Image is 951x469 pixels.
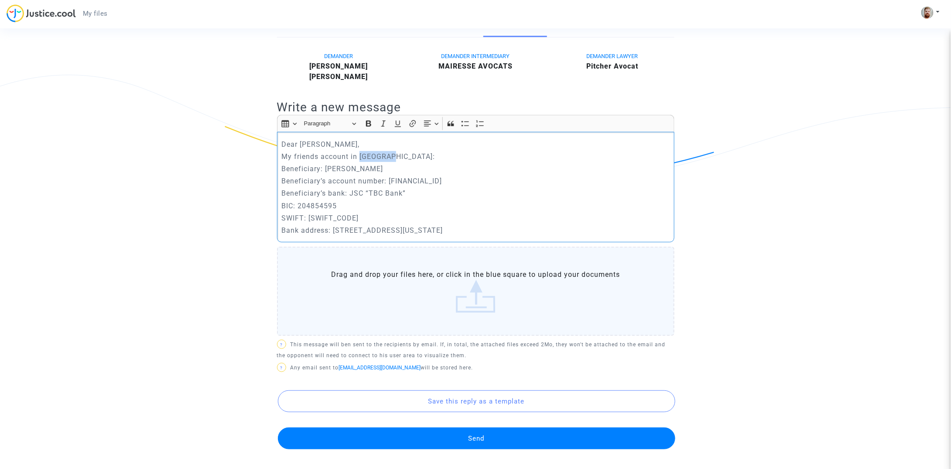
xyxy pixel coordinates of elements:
[280,366,283,370] span: ?
[281,213,670,224] p: SWIFT: [SWIFT_CODE]
[281,225,670,236] p: Bank address: [STREET_ADDRESS][US_STATE]
[280,342,283,347] span: ?
[921,7,934,19] img: AAcHTtdRut9Q_F0Cbzhc1N5NkuGFyLGOdv6JVpELqudB57o=s96-c
[83,10,108,17] span: My files
[281,200,670,211] p: BIC: 204854595
[281,176,670,186] p: Beneficiary’s account number: [FINANCIAL_ID]
[277,100,674,115] h2: Write a new message
[277,132,674,242] div: Rich Text Editor, main
[304,118,349,129] span: Paragraph
[441,53,510,59] span: DEMANDER INTERMEDIARY
[438,62,513,70] b: MAIRESSE AVOCATS
[277,115,674,132] div: Editor toolbar
[587,53,638,59] span: DEMANDER LAWYER
[278,390,675,412] button: Save this reply as a template
[76,7,115,20] a: My files
[324,53,353,59] span: DEMANDER
[300,117,360,131] button: Paragraph
[281,163,670,174] p: Beneficiary: [PERSON_NAME]
[586,62,638,70] b: Pitcher Avocat
[281,139,670,150] p: Dear [PERSON_NAME],
[281,151,670,162] p: My friends account in [GEOGRAPHIC_DATA]:
[277,362,674,373] p: Any email sent to will be stored here.
[281,188,670,199] p: Beneficiary’s bank: JSC “TBC Bank”
[277,339,674,361] p: This message will ben sent to the recipients by email. If, in total, the attached files exceed 2M...
[7,4,76,22] img: jc-logo.svg
[278,428,675,449] button: Send
[309,62,368,70] b: [PERSON_NAME]
[309,72,368,81] b: [PERSON_NAME]
[339,365,421,371] a: [EMAIL_ADDRESS][DOMAIN_NAME]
